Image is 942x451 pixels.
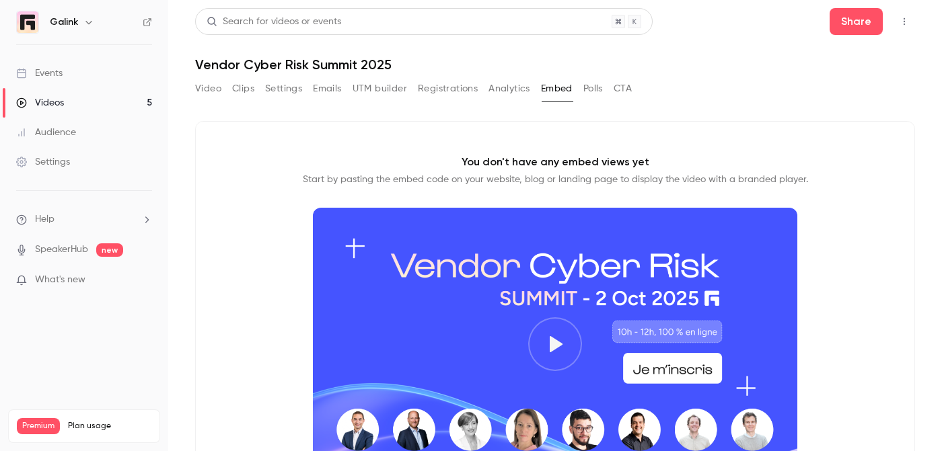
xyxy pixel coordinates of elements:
[16,96,64,110] div: Videos
[16,155,70,169] div: Settings
[35,212,55,227] span: Help
[17,418,60,434] span: Premium
[418,78,478,99] button: Registrations
[303,173,808,186] p: Start by pasting the embed code on your website, blog or landing page to display the video with a...
[195,56,915,73] h1: Vendor Cyber Risk Summit 2025
[195,78,221,99] button: Video
[353,78,407,99] button: UTM builder
[35,273,85,287] span: What's new
[528,317,582,371] button: Play video
[16,67,63,80] div: Events
[96,243,123,257] span: new
[830,8,883,35] button: Share
[207,15,341,29] div: Search for videos or events
[35,243,88,257] a: SpeakerHub
[894,11,915,32] button: Top Bar Actions
[265,78,302,99] button: Settings
[232,78,254,99] button: Clips
[16,126,76,139] div: Audience
[16,212,152,227] li: help-dropdown-opener
[50,15,78,29] h6: Galink
[17,11,38,33] img: Galink
[614,78,632,99] button: CTA
[68,421,151,432] span: Plan usage
[462,154,649,170] p: You don't have any embed views yet
[583,78,603,99] button: Polls
[488,78,530,99] button: Analytics
[541,78,573,99] button: Embed
[313,78,341,99] button: Emails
